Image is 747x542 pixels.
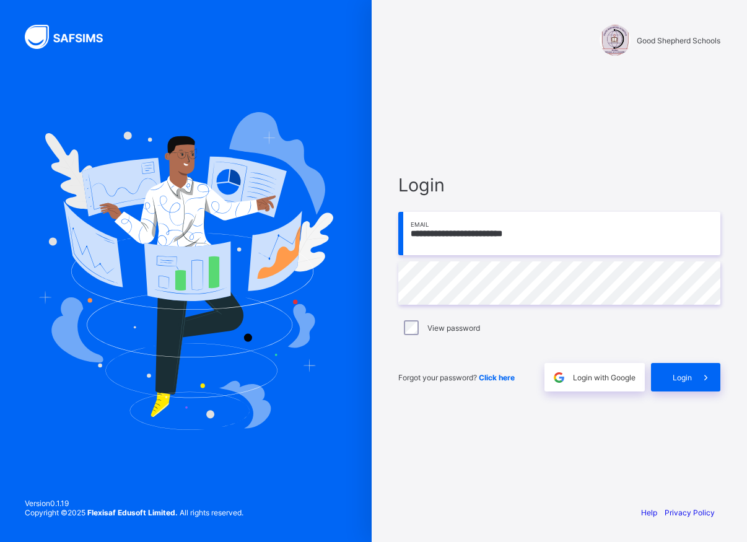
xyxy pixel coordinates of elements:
[552,370,566,385] img: google.396cfc9801f0270233282035f929180a.svg
[665,508,715,517] a: Privacy Policy
[398,174,720,196] span: Login
[641,508,657,517] a: Help
[427,323,480,333] label: View password
[573,373,636,382] span: Login with Google
[25,508,243,517] span: Copyright © 2025 All rights reserved.
[87,508,178,517] strong: Flexisaf Edusoft Limited.
[38,112,333,429] img: Hero Image
[25,499,243,508] span: Version 0.1.19
[637,36,720,45] span: Good Shepherd Schools
[25,25,118,49] img: SAFSIMS Logo
[479,373,515,382] a: Click here
[398,373,515,382] span: Forgot your password?
[673,373,692,382] span: Login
